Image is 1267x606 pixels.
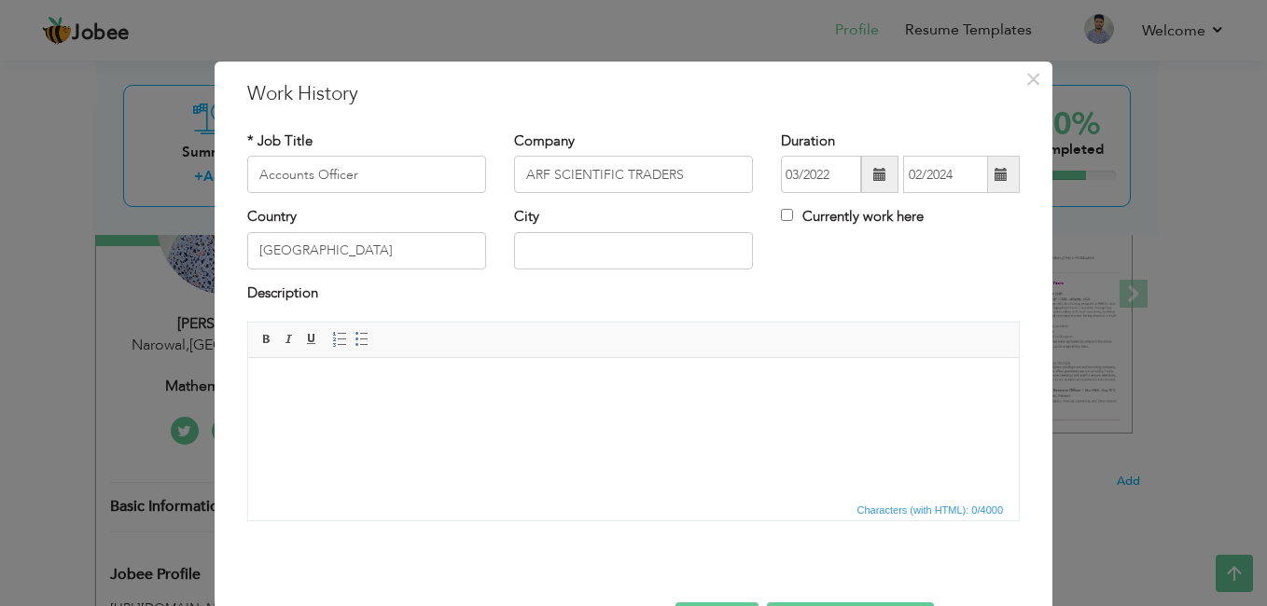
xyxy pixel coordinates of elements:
[903,156,988,193] input: Present
[352,329,372,350] a: Insert/Remove Bulleted List
[781,156,861,193] input: From
[247,283,318,303] label: Description
[329,329,350,350] a: Insert/Remove Numbered List
[781,131,835,151] label: Duration
[301,329,322,350] a: Underline
[248,358,1019,498] iframe: Rich Text Editor, workEditor
[514,207,539,227] label: City
[257,329,277,350] a: Bold
[854,502,1009,518] div: Statistics
[279,329,299,350] a: Italic
[247,131,313,151] label: * Job Title
[1025,62,1041,96] span: ×
[781,207,924,227] label: Currently work here
[514,131,575,151] label: Company
[1018,64,1048,94] button: Close
[247,207,297,227] label: Country
[247,80,1020,108] h3: Work History
[781,209,793,221] input: Currently work here
[854,502,1008,518] span: Characters (with HTML): 0/4000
